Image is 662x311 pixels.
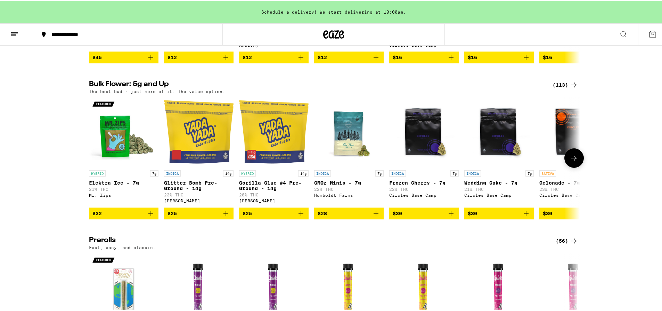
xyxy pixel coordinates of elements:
a: (113) [553,80,578,88]
p: 21% THC [89,186,158,191]
div: [PERSON_NAME] [164,197,234,202]
span: $30 [468,210,477,215]
button: Add to bag [164,50,234,62]
a: Open page for Frozen Cherry - 7g from Circles Base Camp [389,96,459,206]
span: $25 [243,210,252,215]
a: Open page for Wedding Cake - 7g from Circles Base Camp [464,96,534,206]
p: 7g [150,169,158,176]
h2: Prerolls [89,236,544,244]
div: [PERSON_NAME] [239,197,309,202]
a: (56) [556,236,578,244]
p: 14g [223,169,234,176]
span: $16 [543,54,552,59]
p: Gorilla Glue #4 Pre-Ground - 14g [239,179,309,190]
p: 23% THC [164,192,234,196]
span: $25 [167,210,177,215]
p: 7g [375,169,384,176]
p: SATIVA [539,169,556,176]
img: Yada Yada - Glitter Bomb Pre-Ground - 14g [164,96,234,166]
div: Mr. Zips [89,192,158,196]
p: Frozen Cherry - 7g [389,179,459,185]
img: Circles Base Camp - Frozen Cherry - 7g [389,96,459,166]
button: Add to bag [389,50,459,62]
p: GMOz Minis - 7g [314,179,384,185]
span: $12 [318,54,327,59]
img: Circles Base Camp - Wedding Cake - 7g [464,96,534,166]
p: INDICA [314,169,331,176]
div: Circles Base Camp [539,192,609,196]
p: Gelonade - 7g [539,179,609,185]
span: $16 [393,54,402,59]
a: Open page for Elektra Ice - 7g from Mr. Zips [89,96,158,206]
a: Open page for Gelonade - 7g from Circles Base Camp [539,96,609,206]
img: Mr. Zips - Elektra Ice - 7g [89,96,158,166]
button: Add to bag [89,50,158,62]
a: Open page for Glitter Bomb Pre-Ground - 14g from Yada Yada [164,96,234,206]
p: 7g [525,169,534,176]
button: Add to bag [464,207,534,218]
button: Add to bag [389,207,459,218]
a: Open page for GMOz Minis - 7g from Humboldt Farms [314,96,384,206]
p: 22% THC [314,186,384,191]
img: Humboldt Farms - GMOz Minis - 7g [314,96,384,166]
span: $30 [393,210,402,215]
button: Add to bag [314,207,384,218]
p: HYBRID [89,169,106,176]
p: 21% THC [464,186,534,191]
span: $12 [167,54,177,59]
p: 7g [450,169,459,176]
button: Add to bag [89,207,158,218]
div: Circles Base Camp [389,192,459,196]
span: $30 [543,210,552,215]
button: Add to bag [164,207,234,218]
p: INDICA [464,169,481,176]
p: 14g [298,169,309,176]
img: Yada Yada - Gorilla Glue #4 Pre-Ground - 14g [239,96,309,166]
button: Add to bag [239,50,309,62]
img: Circles Base Camp - Gelonade - 7g [539,96,609,166]
p: The best bud - just more of it. The value option. [89,88,225,93]
span: $16 [468,54,477,59]
p: 20% THC [239,192,309,196]
a: Open page for Gorilla Glue #4 Pre-Ground - 14g from Yada Yada [239,96,309,206]
p: Glitter Bomb Pre-Ground - 14g [164,179,234,190]
p: INDICA [164,169,181,176]
button: Add to bag [464,50,534,62]
p: 23% THC [539,186,609,191]
p: Elektra Ice - 7g [89,179,158,185]
h2: Bulk Flower: 5g and Up [89,80,544,88]
p: 22% THC [389,186,459,191]
span: $45 [92,54,102,59]
span: $32 [92,210,102,215]
p: Wedding Cake - 7g [464,179,534,185]
div: Humboldt Farms [314,192,384,196]
button: Add to bag [539,50,609,62]
span: $12 [243,54,252,59]
div: Circles Base Camp [464,192,534,196]
button: Add to bag [239,207,309,218]
p: Fast, easy, and classic. [89,244,156,249]
p: HYBRID [239,169,256,176]
span: $28 [318,210,327,215]
button: Add to bag [314,50,384,62]
p: INDICA [389,169,406,176]
button: Add to bag [539,207,609,218]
